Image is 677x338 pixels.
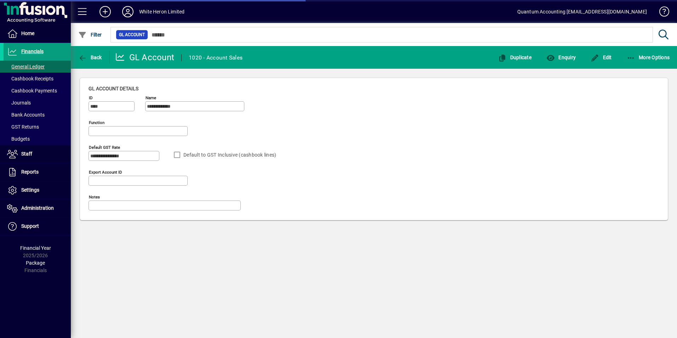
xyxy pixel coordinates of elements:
a: Staff [4,145,71,163]
span: Enquiry [546,55,576,60]
mat-label: Default GST rate [89,145,120,150]
button: More Options [625,51,672,64]
span: Back [78,55,102,60]
span: General Ledger [7,64,45,69]
span: Home [21,30,34,36]
span: Edit [591,55,612,60]
a: Cashbook Receipts [4,73,71,85]
span: Cashbook Payments [7,88,57,94]
button: Add [94,5,116,18]
a: General Ledger [4,61,71,73]
a: Budgets [4,133,71,145]
a: Home [4,25,71,43]
a: Reports [4,163,71,181]
div: 1020 - Account Sales [189,52,243,63]
button: Profile [116,5,139,18]
span: Duplicate [498,55,531,60]
a: GST Returns [4,121,71,133]
button: Filter [76,28,104,41]
span: Settings [21,187,39,193]
span: Bank Accounts [7,112,45,118]
span: GST Returns [7,124,39,130]
span: GL Account [119,31,145,38]
a: Cashbook Payments [4,85,71,97]
span: Journals [7,100,31,106]
mat-label: Function [89,120,104,125]
span: Support [21,223,39,229]
a: Bank Accounts [4,109,71,121]
app-page-header-button: Back [71,51,110,64]
mat-label: Name [146,95,156,100]
a: Support [4,218,71,235]
button: Edit [589,51,614,64]
span: Staff [21,151,32,157]
mat-label: Notes [89,195,100,199]
mat-label: Export account ID [89,170,122,175]
div: GL Account [115,52,175,63]
a: Knowledge Base [654,1,668,24]
span: Package [26,260,45,266]
mat-label: ID [89,95,93,100]
span: GL account details [89,86,138,91]
button: Enquiry [545,51,578,64]
button: Duplicate [496,51,533,64]
span: More Options [627,55,670,60]
div: Quantum Accounting [EMAIL_ADDRESS][DOMAIN_NAME] [517,6,647,17]
span: Financial Year [20,245,51,251]
a: Administration [4,199,71,217]
span: Cashbook Receipts [7,76,53,81]
span: Filter [78,32,102,38]
span: Reports [21,169,39,175]
button: Back [76,51,104,64]
span: Administration [21,205,54,211]
span: Budgets [7,136,30,142]
a: Settings [4,181,71,199]
a: Journals [4,97,71,109]
div: White Heron Limited [139,6,184,17]
span: Financials [21,49,44,54]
